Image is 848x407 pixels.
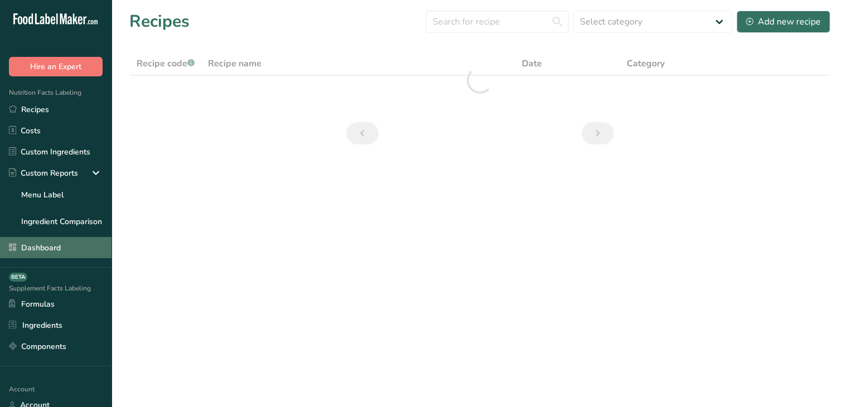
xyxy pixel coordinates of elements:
button: Add new recipe [736,11,830,33]
div: Add new recipe [746,15,821,28]
input: Search for recipe [426,11,569,33]
div: Custom Reports [9,167,78,179]
a: Next page [582,122,614,144]
button: Hire an Expert [9,57,103,76]
div: BETA [9,273,27,282]
a: Previous page [346,122,379,144]
h1: Recipes [129,9,190,34]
